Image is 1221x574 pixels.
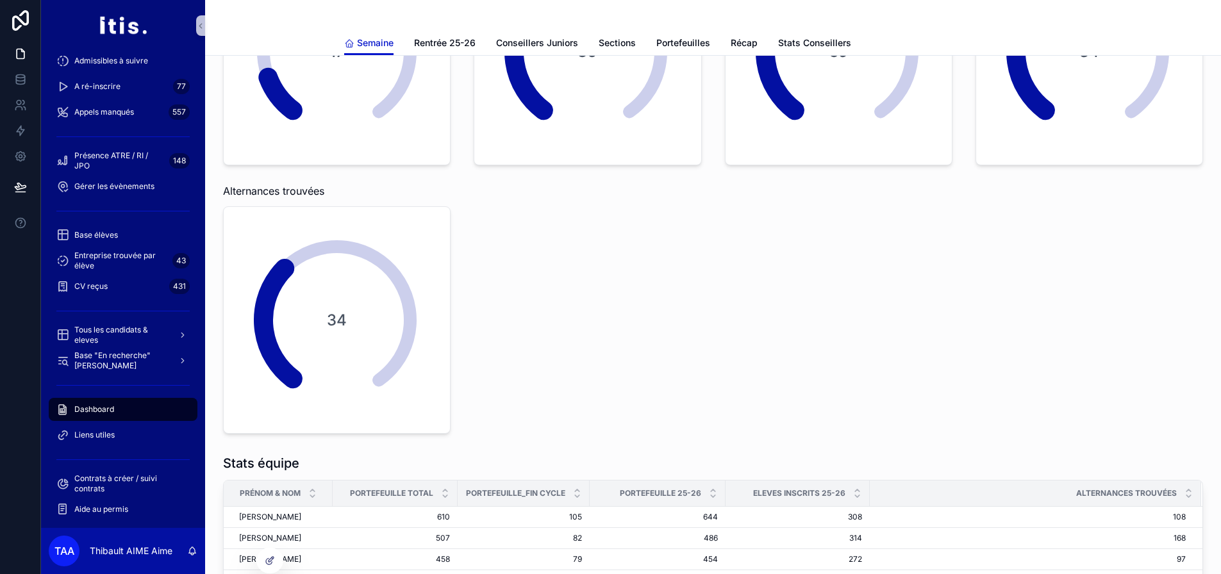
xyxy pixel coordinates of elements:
[753,488,845,498] span: Eleves inscrits 25-26
[74,151,164,171] span: Présence ATRE / RI / JPO
[74,430,115,440] span: Liens utiles
[870,533,1186,543] span: 168
[169,104,190,120] div: 557
[239,533,301,543] span: [PERSON_NAME]
[41,51,205,528] div: scrollable content
[49,49,197,72] a: Admissibles à suivre
[49,249,197,272] a: Entreprise trouvée par élève43
[239,554,301,564] span: [PERSON_NAME]
[340,554,450,564] span: 458
[223,183,324,199] span: Alternances trouvées
[74,56,148,66] span: Admissibles à suivre
[74,473,185,494] span: Contrats à créer / suivi contrats
[49,349,197,372] a: Base "En recherche" [PERSON_NAME]
[357,37,394,49] span: Semaine
[99,15,147,36] img: App logo
[240,488,301,498] span: Prénom & NOM
[733,533,862,543] span: 314
[74,504,128,514] span: Aide au permis
[223,454,299,472] h1: Stats équipe
[731,31,758,57] a: Récap
[74,325,168,345] span: Tous les candidats & eleves
[620,488,701,498] span: Portefeuille 25-26
[74,350,168,371] span: Base "En recherche" [PERSON_NAME]
[414,37,476,49] span: Rentrée 25-26
[74,181,154,192] span: Gérer les évènements
[74,81,120,92] span: A ré-inscrire
[778,37,851,49] span: Stats Conseillers
[49,498,197,521] a: Aide au permis
[733,554,862,564] span: 272
[49,101,197,124] a: Appels manqués557
[239,512,301,522] span: [PERSON_NAME]
[656,31,710,57] a: Portefeuilles
[49,75,197,98] a: A ré-inscrire77
[49,149,197,172] a: Présence ATRE / RI / JPO148
[49,472,197,495] a: Contrats à créer / suivi contrats
[74,107,134,117] span: Appels manqués
[870,554,1186,564] span: 97
[733,512,862,522] span: 308
[1076,488,1177,498] span: Alternances trouvées
[597,533,718,543] span: 486
[49,324,197,347] a: Tous les candidats & eleves
[74,281,108,291] span: CV reçus
[465,512,582,522] span: 105
[344,31,394,56] a: Semaine
[731,37,758,49] span: Récap
[599,37,636,49] span: Sections
[49,175,197,198] a: Gérer les évènements
[90,545,172,557] p: Thibault AIME Aime
[74,230,118,240] span: Base élèves
[599,31,636,57] a: Sections
[466,488,565,498] span: Portefeuille_fin cycle
[49,398,197,421] a: Dashboard
[465,533,582,543] span: 82
[496,37,578,49] span: Conseillers Juniors
[870,512,1186,522] span: 108
[340,533,450,543] span: 507
[597,512,718,522] span: 644
[169,279,190,294] div: 431
[778,31,851,57] a: Stats Conseillers
[340,512,450,522] span: 610
[350,488,433,498] span: Portefeuille total
[49,423,197,447] a: Liens utiles
[656,37,710,49] span: Portefeuilles
[327,310,347,331] span: 34
[74,250,167,271] span: Entreprise trouvée par élève
[74,404,114,414] span: Dashboard
[496,31,578,57] a: Conseillers Juniors
[49,275,197,298] a: CV reçus431
[172,253,190,268] div: 43
[173,79,190,94] div: 77
[169,153,190,168] div: 148
[49,224,197,247] a: Base élèves
[597,554,718,564] span: 454
[54,543,74,559] span: TAA
[414,31,476,57] a: Rentrée 25-26
[465,554,582,564] span: 79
